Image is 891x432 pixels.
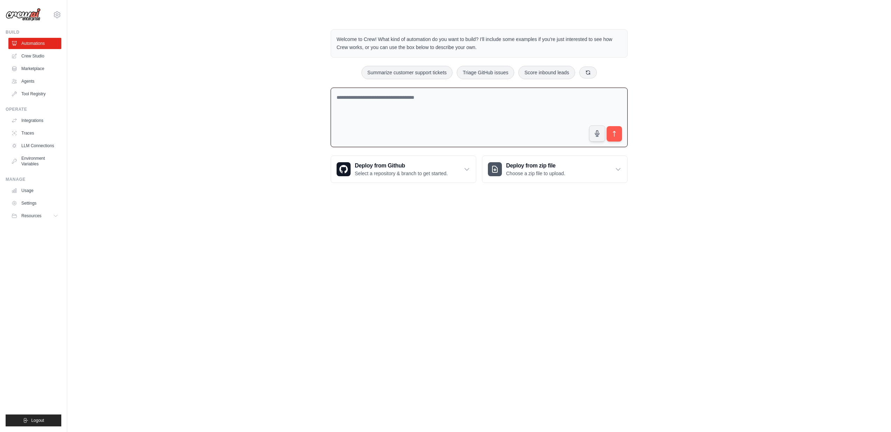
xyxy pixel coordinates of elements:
[506,162,565,170] h3: Deploy from zip file
[8,115,61,126] a: Integrations
[21,213,41,219] span: Resources
[337,35,622,52] p: Welcome to Crew! What kind of automation do you want to build? I'll include some examples if you'...
[6,8,41,21] img: Logo
[8,38,61,49] a: Automations
[361,66,453,79] button: Summarize customer support tickets
[457,66,514,79] button: Triage GitHub issues
[506,170,565,177] p: Choose a zip file to upload.
[8,128,61,139] a: Traces
[355,162,448,170] h3: Deploy from Github
[8,185,61,196] a: Usage
[8,198,61,209] a: Settings
[31,418,44,423] span: Logout
[8,63,61,74] a: Marketplace
[8,153,61,170] a: Environment Variables
[6,29,61,35] div: Build
[8,76,61,87] a: Agents
[6,414,61,426] button: Logout
[8,210,61,221] button: Resources
[8,88,61,100] a: Tool Registry
[6,107,61,112] div: Operate
[6,177,61,182] div: Manage
[518,66,575,79] button: Score inbound leads
[856,398,891,432] div: Widget chat
[8,50,61,62] a: Crew Studio
[856,398,891,432] iframe: Chat Widget
[8,140,61,151] a: LLM Connections
[355,170,448,177] p: Select a repository & branch to get started.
